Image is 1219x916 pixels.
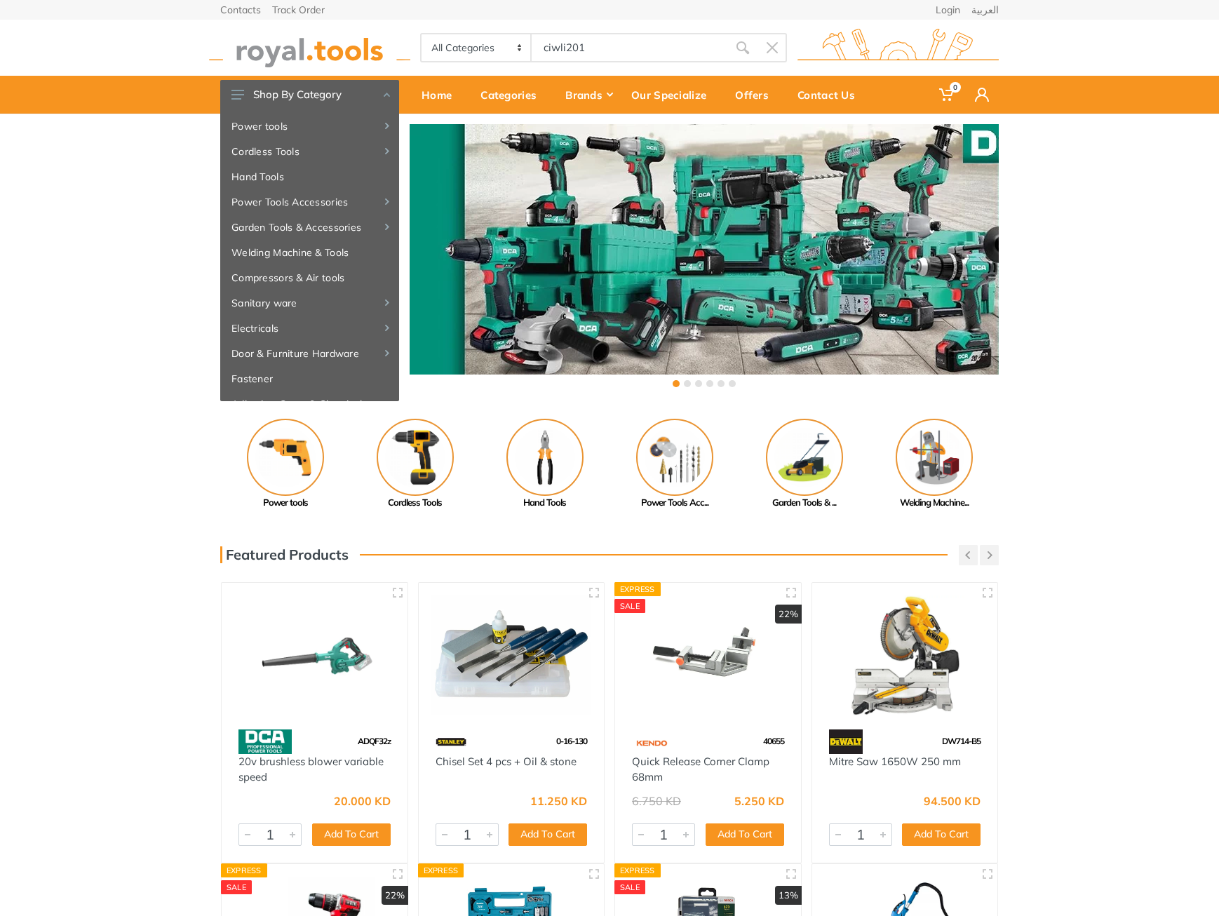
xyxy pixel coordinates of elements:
div: SALE [221,880,252,894]
a: Mitre Saw 1650W 250 mm [829,755,961,768]
a: Door & Furniture Hardware [220,341,399,366]
img: 15.webp [436,729,466,754]
a: Home [412,76,471,114]
a: Adhesive, Spray & Chemical [220,391,399,417]
div: 6.750 KD [632,795,681,807]
div: 22% [382,886,408,905]
div: Express [614,582,661,596]
a: Power Tools Acc... [609,419,739,510]
a: 20v brushless blower variable speed [238,755,384,784]
div: Power tools [220,496,350,510]
div: Home [412,80,471,109]
a: Compressors & Air tools [220,265,399,290]
img: royal.tools Logo [209,29,410,67]
div: Contact Us [788,80,874,109]
a: Garden Tools & Accessories [220,215,399,240]
img: royal.tools Logo [797,29,999,67]
div: SALE [614,880,645,894]
div: 20.000 KD [334,795,391,807]
select: Category [422,34,532,61]
a: Login [936,5,960,15]
div: SALE [614,599,645,613]
img: Royal Tools - 20v brushless blower variable speed [234,595,395,715]
button: Add To Cart [509,823,587,846]
span: 0 [950,82,961,93]
button: Add To Cart [706,823,784,846]
img: Royal - Power Tools Accessories [636,419,713,496]
div: Categories [471,80,555,109]
div: Express [418,863,464,877]
img: Royal - Garden Tools & Accessories [766,419,843,496]
a: Cordless Tools [220,139,399,164]
img: Royal - Cordless Tools [377,419,454,496]
div: 5.250 KD [734,795,784,807]
img: Royal - Hand Tools [506,419,584,496]
a: Hand Tools [220,164,399,189]
span: DW714-B5 [942,736,981,746]
a: Power Tools Accessories [220,189,399,215]
img: 58.webp [238,729,292,754]
div: 94.500 KD [924,795,981,807]
a: العربية [971,5,999,15]
a: Quick Release Corner Clamp 68mm [632,755,769,784]
input: Site search [532,33,728,62]
div: Our Specialize [621,80,725,109]
img: Royal - Welding Machine & Tools [896,419,973,496]
button: Add To Cart [902,823,981,846]
a: 0 [929,76,965,114]
a: Garden Tools & ... [739,419,869,510]
a: Sanitary ware [220,290,399,316]
a: Power tools [220,114,399,139]
a: Contacts [220,5,261,15]
div: Express [614,863,661,877]
a: Welding Machine & Tools [220,240,399,265]
a: Welding Machine... [869,419,999,510]
div: Hand Tools [480,496,609,510]
h3: Featured Products [220,546,349,563]
a: Fastener [220,366,399,391]
a: Cordless Tools [350,419,480,510]
a: Contact Us [788,76,874,114]
a: Chisel Set 4 pcs + Oil & stone [436,755,577,768]
div: Offers [725,80,788,109]
button: Shop By Category [220,80,399,109]
img: Royal Tools - Mitre Saw 1650W 250 mm [825,595,985,715]
div: Cordless Tools [350,496,480,510]
a: Power tools [220,419,350,510]
a: Categories [471,76,555,114]
div: Garden Tools & ... [739,496,869,510]
a: Hand Tools [480,419,609,510]
a: Track Order [272,5,325,15]
div: Welding Machine... [869,496,999,510]
img: 45.webp [829,729,863,754]
div: Express [221,863,267,877]
img: Royal Tools - Quick Release Corner Clamp 68mm [628,595,788,715]
span: 0-16-130 [556,736,587,746]
img: Royal Tools - Chisel Set 4 pcs + Oil & stone [431,595,592,715]
span: 40655 [763,736,784,746]
img: 114.webp [632,729,671,754]
a: Electricals [220,316,399,341]
img: Royal - Power tools [247,419,324,496]
div: Power Tools Acc... [609,496,739,510]
div: 22% [775,605,802,624]
button: Add To Cart [312,823,391,846]
a: Offers [725,76,788,114]
div: 11.250 KD [530,795,587,807]
div: 13% [775,886,802,905]
a: Our Specialize [621,76,725,114]
span: ADQF32z [358,736,391,746]
div: Brands [555,80,621,109]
